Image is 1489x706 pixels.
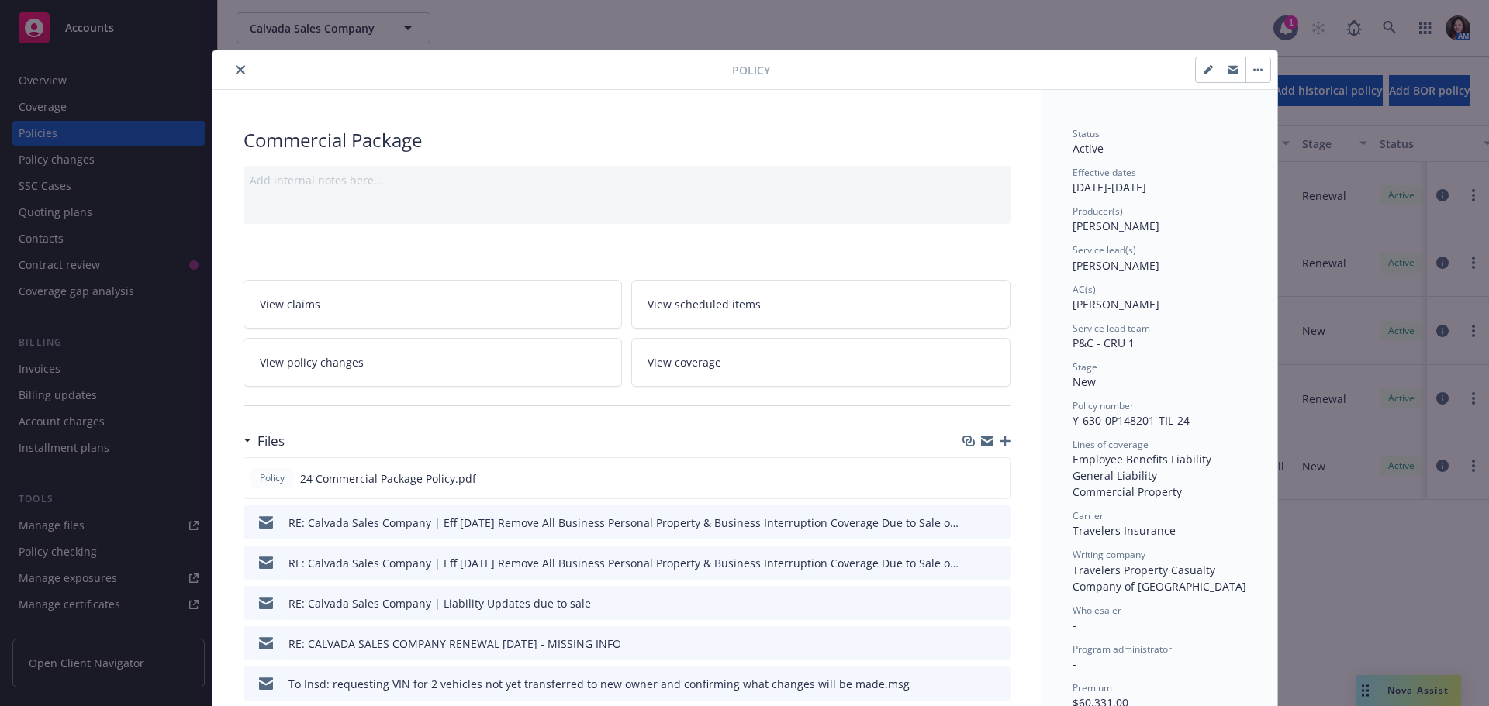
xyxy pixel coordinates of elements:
[300,470,476,487] span: 24 Commercial Package Policy.pdf
[1073,374,1096,389] span: New
[1073,243,1136,257] span: Service lead(s)
[260,296,320,312] span: View claims
[1073,618,1076,632] span: -
[1073,563,1246,594] span: Travelers Property Casualty Company of [GEOGRAPHIC_DATA]
[1073,258,1159,273] span: [PERSON_NAME]
[1073,413,1190,428] span: Y-630-0P148201-TIL-24
[1073,656,1076,671] span: -
[257,471,288,485] span: Policy
[966,515,978,531] button: download file
[1073,322,1150,335] span: Service lead team
[288,676,910,692] div: To Insd: requesting VIN for 2 vehicles not yet transferred to new owner and confirming what chang...
[1073,336,1135,350] span: P&C - CRU 1
[965,470,977,487] button: download file
[1073,523,1176,538] span: Travelers Insurance
[244,338,623,387] a: View policy changes
[1073,642,1172,656] span: Program administrator
[966,595,978,611] button: download file
[1073,166,1246,195] div: [DATE] - [DATE]
[288,515,959,531] div: RE: Calvada Sales Company | Eff [DATE] Remove All Business Personal Property & Business Interrupt...
[257,431,285,451] h3: Files
[1073,360,1097,374] span: Stage
[1073,484,1246,500] div: Commercial Property
[1073,509,1104,522] span: Carrier
[244,431,285,451] div: Files
[1073,297,1159,312] span: [PERSON_NAME]
[1073,438,1149,451] span: Lines of coverage
[288,555,959,571] div: RE: Calvada Sales Company | Eff [DATE] Remove All Business Personal Property & Business Interrupt...
[990,555,1004,571] button: preview file
[1073,166,1136,179] span: Effective dates
[990,676,1004,692] button: preview file
[1073,548,1145,561] span: Writing company
[260,354,364,370] span: View policy changes
[250,172,1004,188] div: Add internal notes here...
[732,62,770,78] span: Policy
[648,296,761,312] span: View scheduled items
[1073,399,1134,412] span: Policy number
[966,555,978,571] button: download file
[244,280,623,329] a: View claims
[1073,451,1246,467] div: Employee Benefits Liability
[231,60,250,79] button: close
[990,515,1004,531] button: preview file
[648,354,721,370] span: View coverage
[966,676,978,692] button: download file
[1073,205,1123,218] span: Producer(s)
[990,595,1004,611] button: preview file
[990,470,1004,487] button: preview file
[1073,127,1100,140] span: Status
[1073,141,1104,156] span: Active
[1073,283,1096,296] span: AC(s)
[1073,467,1246,484] div: General Liability
[631,280,1011,329] a: View scheduled items
[1073,604,1121,617] span: Wholesaler
[288,595,591,611] div: RE: Calvada Sales Company | Liability Updates due to sale
[244,127,1011,153] div: Commercial Package
[990,635,1004,652] button: preview file
[1073,681,1112,694] span: Premium
[1073,219,1159,233] span: [PERSON_NAME]
[631,338,1011,387] a: View coverage
[288,635,621,652] div: RE: CALVADA SALES COMPANY RENEWAL [DATE] - MISSING INFO
[966,635,978,652] button: download file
